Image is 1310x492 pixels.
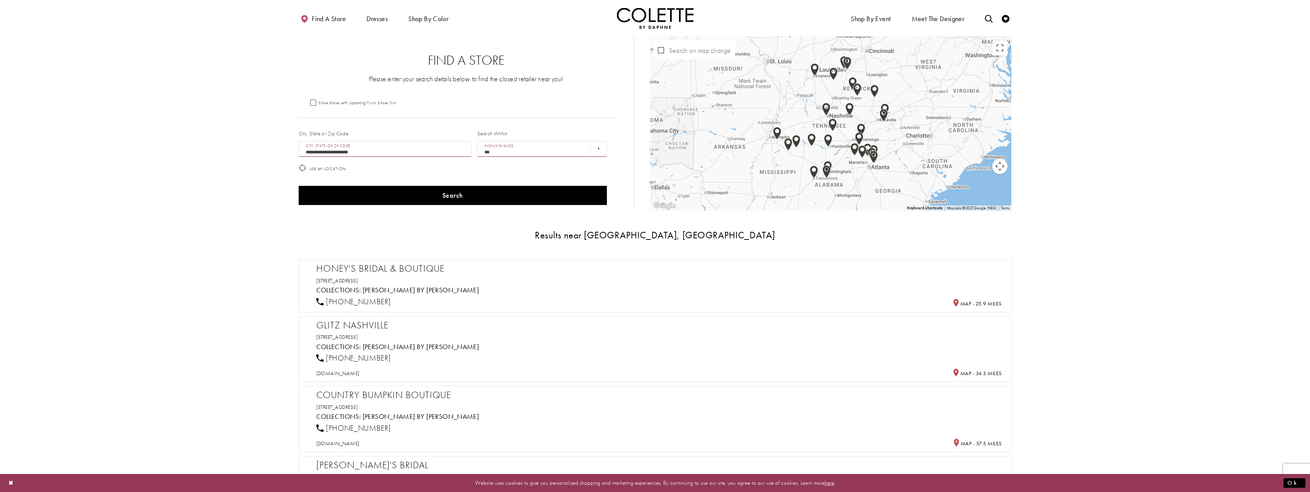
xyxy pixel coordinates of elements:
a: Meet the designer [910,8,966,29]
img: Google Image #45 [822,103,830,116]
a: Visit Colette by Daphne page [363,342,479,351]
img: Colette by Daphne [617,8,694,29]
a: Terms (opens in new tab) [1001,205,1009,210]
label: Search Within [477,130,507,137]
img: Google Image #61 [810,63,819,76]
h5: Distance to Glitz Nashville [952,369,1001,377]
span: Dresses [365,8,390,29]
span: Shop By Event [851,15,891,23]
a: [STREET_ADDRESS] [316,403,358,410]
a: [DOMAIN_NAME] [316,370,360,377]
a: [PHONE_NUMBER] [316,353,391,363]
span: Find a store [312,15,346,23]
img: Google Image #51 [853,83,861,96]
p: Website uses cookies to give you personalized shopping and marketing experiences. By continuing t... [55,478,1255,488]
img: Google Image #59 [870,85,879,98]
img: Google Image #116 [652,201,677,211]
a: [STREET_ADDRESS] [316,473,358,480]
a: [DOMAIN_NAME] [316,440,360,447]
span: [PHONE_NUMBER] [326,297,391,307]
span: Shop By Event [849,8,893,29]
h2: Find a Store [314,53,618,68]
div: Map with store locations [650,36,1012,211]
a: here [825,479,834,487]
img: Google Image #52 [848,77,857,90]
a: Visit Colette by Daphne page [363,285,479,294]
h2: [PERSON_NAME]'s Bridal [316,459,1002,471]
img: Google Image #63 [823,161,832,174]
h2: Country Bumpkin Boutique [316,389,1002,401]
img: Google Image #50 [855,132,863,145]
img: Google Image #71 [773,127,781,140]
a: [PHONE_NUMBER] [316,297,391,307]
img: Google Image #62 [881,103,889,116]
select: Radius In Miles [477,141,607,157]
img: Google Image #67 [840,56,848,69]
a: [STREET_ADDRESS] [316,333,358,340]
a: Find a store [299,8,348,29]
img: Google Image #58 [863,143,872,156]
img: Google Image #72 [810,166,818,179]
img: Google Image #44 [828,118,837,131]
a: Visit Home Page [617,8,694,29]
span: Collections: [316,342,361,351]
img: Google Image #47 [824,134,832,147]
img: Google Image #60 [879,109,888,122]
a: Toggle search [983,8,994,29]
img: Google Image #64 [869,145,878,158]
a: [STREET_ADDRESS] [316,277,358,284]
button: Toggle fullscreen view [992,40,1008,56]
button: Search [299,186,607,205]
h5: Distance to Honey&#39;s Bridal &amp; Boutique [952,299,1001,307]
img: Google Image #46 [845,103,854,116]
span: Meet the designer [912,15,965,23]
a: [PHONE_NUMBER] [316,423,391,433]
img: Google Image #65 [784,138,792,151]
a: Check Wishlist [1000,8,1011,29]
img: Google Image #55 [829,67,838,80]
img: Google Image #56 [792,135,800,148]
h2: Glitz Nashville [316,320,1002,331]
button: Close Dialog [5,476,18,490]
label: City, State or Zip Code [299,130,349,137]
span: Shop by color [406,8,450,29]
img: Google Image #68 [843,57,851,70]
img: Google Image #54 [850,143,859,156]
img: Google Image #70 [869,151,878,164]
p: Please enter your search details below to find the closest retailer near you! [314,74,618,84]
button: Submit Dialog [1284,478,1305,488]
img: Google Image #49 [807,133,816,146]
img: Google Image #66 [868,148,876,161]
span: [PHONE_NUMBER] [326,423,391,433]
h2: Honey's Bridal & Boutique [316,263,1002,274]
button: Map camera controls [992,159,1008,174]
h3: Results near [GEOGRAPHIC_DATA], [GEOGRAPHIC_DATA] [299,230,1012,240]
h5: Distance to Country Bumpkin Boutique [953,439,1001,447]
span: Dresses [367,15,388,23]
span: Shop by color [408,15,449,23]
span: Collections: [316,285,361,294]
img: Google Image #48 [857,123,865,136]
button: Keyboard shortcuts [907,205,942,211]
a: Open this area in Google Maps (opens a new window) [652,201,677,211]
img: Google Image #57 [858,145,866,158]
span: Collections: [316,412,361,421]
img: Google Image #53 [851,143,859,156]
span: Map data ©2025 Google, INEGI [947,205,996,210]
img: Google Image #69 [822,165,831,178]
input: City, State, or ZIP Code [299,141,472,157]
span: [PHONE_NUMBER] [326,353,391,363]
a: Visit Colette by Daphne page [363,412,479,421]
